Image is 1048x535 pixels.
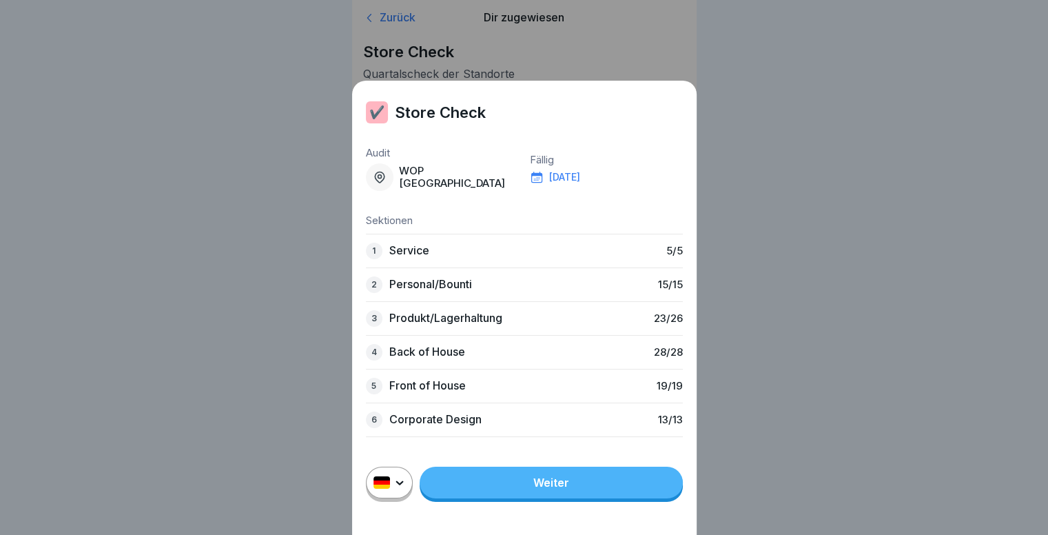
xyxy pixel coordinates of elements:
div: 2 [366,276,382,293]
div: 5 [366,378,382,394]
p: Produkt/Lagerhaltung [389,312,502,325]
p: Store Check [395,103,486,121]
p: 19 / 19 [657,380,683,392]
p: Sektionen [366,214,683,227]
p: 15 / 15 [658,279,683,291]
p: WOP [GEOGRAPHIC_DATA] [399,165,519,190]
p: 28 / 28 [654,346,683,359]
div: 4 [366,344,382,361]
p: Fällig [530,154,683,166]
div: 6 [366,412,382,428]
p: 23 / 26 [654,312,683,325]
p: Front of House [389,379,466,392]
p: [DATE] [549,172,580,183]
a: Weiter [420,467,683,498]
div: 1 [366,243,382,259]
p: 5 / 5 [666,245,683,257]
img: de.svg [373,476,390,489]
p: Back of House [389,345,465,359]
p: Corporate Design [389,413,482,426]
p: Audit [366,147,519,159]
div: 3 [366,310,382,327]
p: Personal/Bounti [389,278,472,291]
div: ✔️ [366,101,388,123]
p: 13 / 13 [658,414,683,426]
p: Service [389,244,429,257]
